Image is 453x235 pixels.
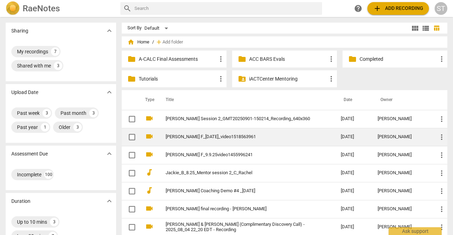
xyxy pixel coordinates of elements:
div: [PERSON_NAME] [378,116,426,122]
div: 100 [44,170,53,179]
button: Show more [104,25,115,36]
span: folder [127,75,136,83]
div: 3 [89,109,98,117]
span: more_vert [437,151,446,159]
div: Incomplete [17,171,41,178]
span: more_vert [437,169,446,177]
span: more_vert [437,55,446,63]
div: Past year [17,124,38,131]
span: more_vert [437,223,446,231]
img: Logo [6,1,20,16]
span: view_module [411,24,419,33]
p: Sharing [11,27,28,35]
span: expand_more [105,149,114,158]
span: more_vert [437,133,446,141]
button: ST [435,2,447,15]
span: folder [238,55,246,63]
div: [PERSON_NAME] [378,152,426,158]
span: folder [348,55,357,63]
a: [PERSON_NAME] final recording - [PERSON_NAME] [166,206,315,212]
span: add [155,39,162,46]
button: Upload [367,2,429,15]
p: A-CALC Final Assessments [139,55,217,63]
button: Tile view [410,23,420,34]
span: expand_more [105,27,114,35]
span: search [123,4,132,13]
button: Show more [104,148,115,159]
span: expand_more [105,88,114,96]
div: 3 [42,109,51,117]
div: 3 [50,218,58,226]
span: view_list [422,24,430,33]
p: Assessment Due [11,150,48,158]
div: Default [144,23,171,34]
div: Shared with me [17,62,51,69]
a: [PERSON_NAME] F_[DATE]_video1518563961 [166,134,315,140]
td: [DATE] [335,128,372,146]
button: List view [420,23,431,34]
button: Show more [104,196,115,206]
span: videocam [145,222,154,231]
p: ACC BARS Evals [249,55,327,63]
span: videocam [145,150,154,159]
span: audiotrack [145,186,154,195]
span: Home [127,39,149,46]
a: Jackie_B_8.25_Mentor session 2_C_Rachel [166,170,315,176]
button: Show more [104,87,115,98]
span: videocam [145,132,154,141]
div: Past week [17,110,40,117]
th: Owner [372,90,432,110]
button: Table view [431,23,442,34]
span: / [152,40,154,45]
span: folder_shared [238,75,246,83]
span: Add folder [162,40,183,45]
div: My recordings [17,48,48,55]
a: [PERSON_NAME] Session 2_GMT20250901-150214_Recording_640x360 [166,116,315,122]
span: more_vert [217,55,225,63]
div: [PERSON_NAME] [378,206,426,212]
th: Type [139,90,157,110]
span: more_vert [327,55,336,63]
div: 3 [73,123,82,131]
h2: RaeNotes [23,4,60,13]
div: Past month [61,110,86,117]
p: Tutorials [139,75,217,83]
div: 3 [54,61,62,70]
div: [PERSON_NAME] [378,188,426,194]
span: more_vert [437,187,446,195]
td: [DATE] [335,200,372,218]
span: Add recording [373,4,423,13]
span: videocam [145,114,154,123]
span: videocam [145,204,154,213]
td: [DATE] [335,182,372,200]
span: more_vert [217,75,225,83]
input: Search [134,3,319,14]
span: add [373,4,382,13]
div: 7 [51,47,59,56]
span: more_vert [437,205,446,213]
span: help [354,4,362,13]
td: [DATE] [335,146,372,164]
a: [PERSON_NAME] Coaching Demo #4 _[DATE] [166,188,315,194]
div: Older [59,124,70,131]
div: [PERSON_NAME] [378,170,426,176]
div: [PERSON_NAME] [378,134,426,140]
div: Ask support [389,227,442,235]
a: [PERSON_NAME] & [PERSON_NAME] (Complimentary Discovery Call) - 2025_08_04 22_20 EDT - Recording [166,222,315,233]
div: Up to 10 mins [17,218,47,225]
span: home [127,39,134,46]
p: Completed [360,55,437,63]
span: more_vert [437,115,446,123]
div: [PERSON_NAME] [378,224,426,230]
p: Duration [11,198,30,205]
p: Upload Date [11,89,38,96]
th: Date [335,90,372,110]
span: table_chart [433,25,440,31]
a: LogoRaeNotes [6,1,115,16]
span: folder [127,55,136,63]
th: Title [157,90,335,110]
td: [DATE] [335,110,372,128]
div: 1 [41,123,49,131]
div: Sort By [127,25,142,31]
